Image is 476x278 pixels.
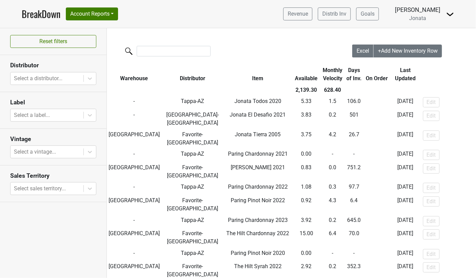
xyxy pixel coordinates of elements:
button: Edit [423,216,440,226]
td: 0.0 [321,162,344,181]
span: Paring Chardonnay 2023 [228,217,288,223]
th: On Order: activate to sort column ascending [364,65,390,84]
td: [DATE] [390,247,421,261]
td: - [364,247,390,261]
th: Last Updated: activate to sort column ascending [390,65,421,84]
td: [DATE] [390,162,421,181]
td: - [364,148,390,162]
th: Item: activate to sort column ascending [224,65,292,84]
td: - [344,247,364,261]
td: [DATE] [390,228,421,247]
td: 645.0 [344,214,364,228]
th: Warehouse: activate to sort column ascending [107,65,161,84]
td: - [107,109,161,129]
button: Edit [423,183,440,193]
td: 3.83 [292,109,321,129]
td: Favorite-[GEOGRAPHIC_DATA] [161,162,224,181]
td: - [364,129,390,149]
button: Reset filters [10,35,96,48]
h3: Label [10,99,96,106]
td: [DATE] [390,195,421,214]
td: 0.3 [321,181,344,195]
td: - [107,96,161,109]
button: Edit [423,262,440,273]
td: 0.92 [292,195,321,214]
h3: Vintage [10,136,96,143]
td: 1.5 [321,96,344,109]
td: [DATE] [390,181,421,195]
button: Edit [423,196,440,207]
td: [GEOGRAPHIC_DATA] [107,195,161,214]
button: Excel [352,45,374,57]
span: Jonata [410,15,426,21]
span: Jonata Todos 2020 [234,98,281,104]
td: Tappa-AZ [161,96,224,109]
td: - [107,247,161,261]
td: 106.0 [344,96,364,109]
span: Paring Pinot Noir 2020 [231,250,285,256]
td: 0.00 [292,148,321,162]
button: +Add New Inventory Row [374,45,442,57]
td: 501 [344,109,364,129]
td: - [107,148,161,162]
h3: Sales Territory [10,172,96,179]
button: Edit [423,150,440,160]
th: Available: activate to sort column ascending [292,65,321,84]
th: 2,139.30 [292,84,321,96]
th: Distributor: activate to sort column ascending [161,65,224,84]
td: Favorite-[GEOGRAPHIC_DATA] [161,195,224,214]
td: 3.75 [292,129,321,149]
td: - [107,214,161,228]
td: - [321,247,344,261]
td: 1.08 [292,181,321,195]
th: Days of Inv.: activate to sort column ascending [344,65,364,84]
td: 0.00 [292,247,321,261]
td: 6.4 [321,228,344,247]
td: - [364,228,390,247]
td: Tappa-AZ [161,181,224,195]
td: [DATE] [390,129,421,149]
td: [GEOGRAPHIC_DATA] [107,228,161,247]
a: Distrib Inv [318,7,351,20]
td: - [107,181,161,195]
td: [GEOGRAPHIC_DATA] [107,129,161,149]
td: 97.7 [344,181,364,195]
td: [DATE] [390,214,421,228]
td: [DATE] [390,109,421,129]
span: Paring Chardonnay 2022 [228,184,288,190]
button: Edit [423,131,440,141]
td: - [364,214,390,228]
td: Tappa-AZ [161,148,224,162]
span: Paring Pinot Noir 2022 [231,197,285,204]
span: The Hilt Syrah 2022 [234,263,282,270]
td: - [364,181,390,195]
button: Edit [423,111,440,121]
span: Excel [357,48,369,54]
span: Jonata Tierra 2005 [235,131,281,138]
td: 15.00 [292,228,321,247]
img: Dropdown Menu [446,10,454,18]
td: Favorite-[GEOGRAPHIC_DATA] [161,228,224,247]
td: - [364,162,390,181]
button: Edit [423,97,440,107]
a: Revenue [283,7,312,20]
td: - [364,109,390,129]
td: 70.0 [344,228,364,247]
button: Edit [423,163,440,174]
td: 26.7 [344,129,364,149]
td: [DATE] [390,148,421,162]
td: 0.2 [321,109,344,129]
span: Jonata El Desafio 2021 [230,111,286,118]
div: [PERSON_NAME] [395,5,441,14]
td: [GEOGRAPHIC_DATA] [107,162,161,181]
td: - [344,148,364,162]
td: 3.92 [292,214,321,228]
td: 751.2 [344,162,364,181]
th: Monthly Velocity: activate to sort column ascending [321,65,344,84]
button: Edit [423,229,440,240]
td: [DATE] [390,96,421,109]
span: [PERSON_NAME] 2021 [231,164,285,171]
th: 628.40 [321,84,344,96]
td: 0.2 [321,214,344,228]
button: Edit [423,249,440,259]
